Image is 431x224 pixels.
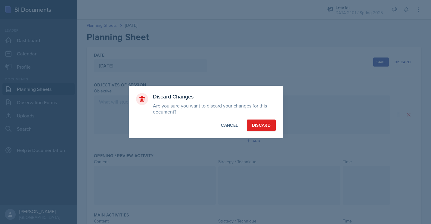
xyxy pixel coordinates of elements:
[247,120,276,131] button: Discard
[252,122,271,128] div: Discard
[216,120,243,131] button: Cancel
[221,122,238,128] div: Cancel
[153,103,276,115] p: Are you sure you want to discard your changes for this document?
[153,93,276,100] h3: Discard Changes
